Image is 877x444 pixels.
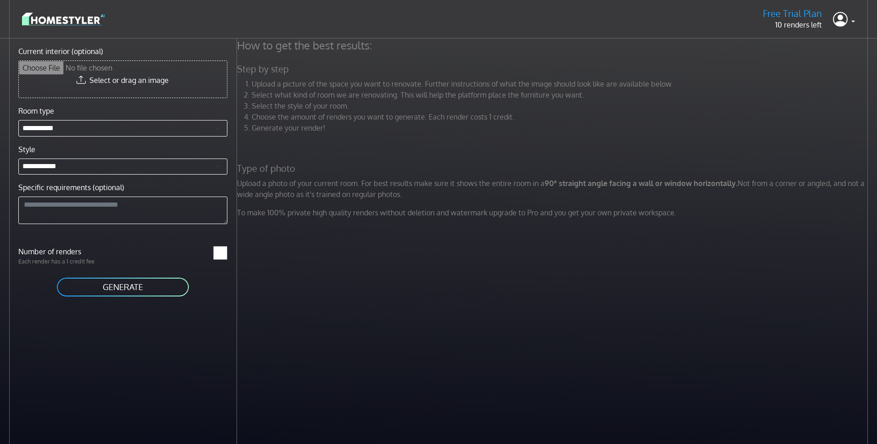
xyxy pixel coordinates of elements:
li: Select the style of your room. [252,100,871,111]
button: GENERATE [56,277,190,297]
h4: How to get the best results: [232,38,876,52]
p: Each render has a 1 credit fee [13,257,123,266]
li: Generate your render! [252,122,871,133]
strong: 90° straight angle facing a wall or window horizontally. [545,179,738,188]
h5: Step by step [232,63,876,75]
img: logo-3de290ba35641baa71223ecac5eacb59cb85b4c7fdf211dc9aaecaaee71ea2f8.svg [22,11,105,27]
li: Upload a picture of the space you want to renovate. Further instructions of what the image should... [252,78,871,89]
p: Upload a photo of your current room. For best results make sure it shows the entire room in a Not... [232,178,876,200]
label: Style [18,144,35,155]
li: Choose the amount of renders you want to generate. Each render costs 1 credit. [252,111,871,122]
h5: Type of photo [232,163,876,174]
label: Room type [18,105,54,116]
li: Select what kind of room we are renovating. This will help the platform place the furniture you w... [252,89,871,100]
label: Specific requirements (optional) [18,182,124,193]
label: Number of renders [13,246,123,257]
p: 10 renders left [763,19,822,30]
h5: Free Trial Plan [763,8,822,19]
p: To make 100% private high quality renders without deletion and watermark upgrade to Pro and you g... [232,207,876,218]
label: Current interior (optional) [18,46,103,57]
